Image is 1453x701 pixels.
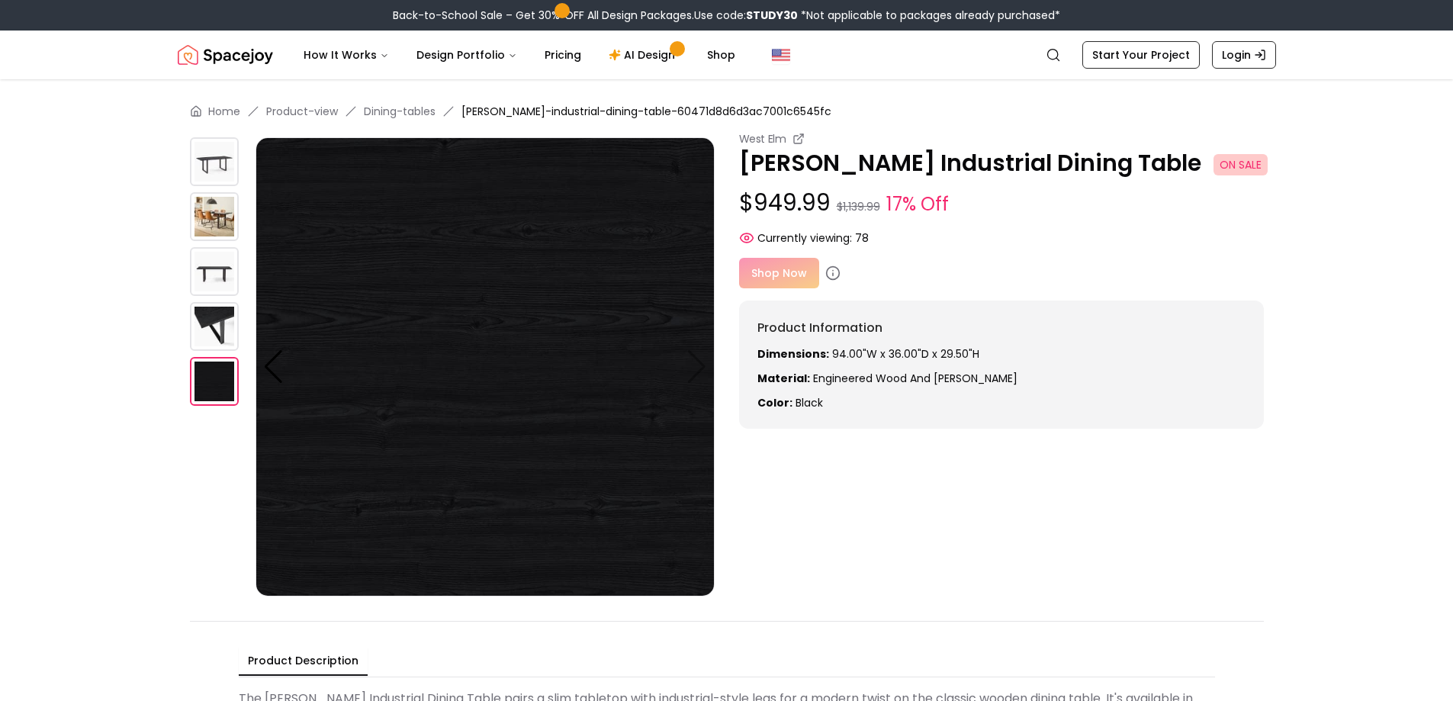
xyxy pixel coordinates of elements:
[1082,41,1200,69] a: Start Your Project
[757,371,810,386] strong: Material:
[757,230,852,246] span: Currently viewing:
[739,150,1264,177] p: [PERSON_NAME] Industrial Dining Table
[190,104,1264,119] nav: breadcrumb
[1212,41,1276,69] a: Login
[596,40,692,70] a: AI Design
[256,137,715,596] img: https://storage.googleapis.com/spacejoy-main/assets/60471d8d6d3ac7001c6545fc/product_4_4a8oc1bji849
[1214,154,1268,175] span: ON SALE
[404,40,529,70] button: Design Portfolio
[757,319,1246,337] h6: Product Information
[239,647,368,676] button: Product Description
[190,247,239,296] img: https://storage.googleapis.com/spacejoy-main/assets/60471d8d6d3ac7001c6545fc/product_2_i35eil2lbi4i
[190,302,239,351] img: https://storage.googleapis.com/spacejoy-main/assets/60471d8d6d3ac7001c6545fc/product_3_h9ib2klja7i
[393,8,1060,23] div: Back-to-School Sale – Get 30% OFF All Design Packages.
[739,189,1264,218] p: $949.99
[190,137,239,186] img: https://storage.googleapis.com/spacejoy-main/assets/60471d8d6d3ac7001c6545fc/product_0_63jjna8mbg2k
[266,104,338,119] a: Product-view
[694,8,798,23] span: Use code:
[190,357,239,406] img: https://storage.googleapis.com/spacejoy-main/assets/60471d8d6d3ac7001c6545fc/product_4_4a8oc1bji849
[746,8,798,23] b: STUDY30
[798,8,1060,23] span: *Not applicable to packages already purchased*
[178,40,273,70] a: Spacejoy
[291,40,401,70] button: How It Works
[796,395,823,410] span: black
[772,46,790,64] img: United States
[461,104,831,119] span: [PERSON_NAME]-industrial-dining-table-60471d8d6d3ac7001c6545fc
[208,104,240,119] a: Home
[190,192,239,241] img: https://storage.googleapis.com/spacejoy-main/assets/60471d8d6d3ac7001c6545fc/product_1_d7p1oba803d
[837,199,880,214] small: $1,139.99
[739,131,786,146] small: West Elm
[886,191,949,218] small: 17% Off
[757,395,792,410] strong: Color:
[178,31,1276,79] nav: Global
[813,371,1017,386] span: Engineered wood and [PERSON_NAME]
[291,40,747,70] nav: Main
[757,346,1246,362] p: 94.00"W x 36.00"D x 29.50"H
[178,40,273,70] img: Spacejoy Logo
[855,230,869,246] span: 78
[364,104,436,119] a: Dining-tables
[532,40,593,70] a: Pricing
[695,40,747,70] a: Shop
[757,346,829,362] strong: Dimensions:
